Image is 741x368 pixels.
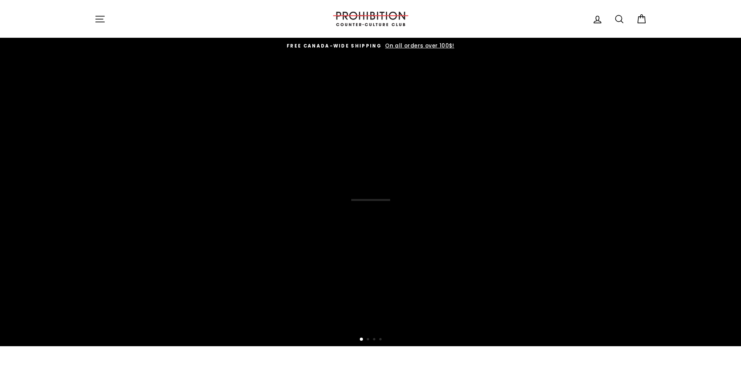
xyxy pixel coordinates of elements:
button: 2 [367,338,371,342]
span: FREE CANADA-WIDE SHIPPING [287,43,382,49]
a: FREE CANADA-WIDE SHIPPING On all orders over 100$! [96,42,645,50]
button: 4 [379,338,383,342]
button: 3 [373,338,377,342]
img: PROHIBITION COUNTER-CULTURE CLUB [332,12,410,26]
span: On all orders over 100$! [383,42,454,49]
button: 1 [360,338,364,342]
